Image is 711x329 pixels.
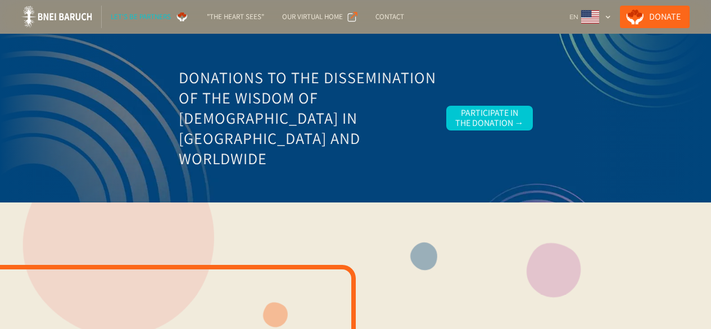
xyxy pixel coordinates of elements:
[102,6,198,28] a: Let's be partners
[273,6,366,28] a: Our Virtual Home
[179,67,437,169] h3: Donations to the Dissemination of the Wisdom of [DEMOGRAPHIC_DATA] in [GEOGRAPHIC_DATA] and World...
[375,11,404,22] div: Contact
[198,6,273,28] a: "The Heart Sees"
[207,11,264,22] div: "The Heart Sees"
[455,108,524,128] div: Participate in the Donation →
[366,6,413,28] a: Contact
[620,6,690,28] a: Donate
[565,6,615,28] div: EN
[282,11,343,22] div: Our Virtual Home
[569,11,578,22] div: EN
[111,11,171,22] div: Let's be partners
